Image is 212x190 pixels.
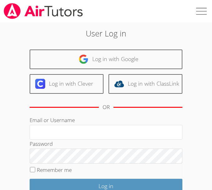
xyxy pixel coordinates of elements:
img: airtutors_banner-c4298cdbf04f3fff15de1276eac7730deb9818008684d7c2e4769d2f7ddbe033.png [3,3,84,19]
label: Password [30,140,53,147]
img: clever-logo-6eab21bc6e7a338710f1a6ff85c0baf02591cd810cc4098c63d3a4b26e2feb20.svg [35,79,45,89]
a: Log in with Google [30,50,182,69]
img: classlink-logo-d6bb404cc1216ec64c9a2012d9dc4662098be43eaf13dc465df04b49fa7ab582.svg [114,79,124,89]
a: Log in with Clever [30,74,104,94]
a: Log in with ClassLink [108,74,182,94]
h2: User Log in [30,27,182,39]
img: google-logo-50288ca7cdecda66e5e0955fdab243c47b7ad437acaf1139b6f446037453330a.svg [79,54,89,64]
div: OR [103,103,110,112]
label: Remember me [37,166,72,173]
label: Email or Username [30,116,75,124]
